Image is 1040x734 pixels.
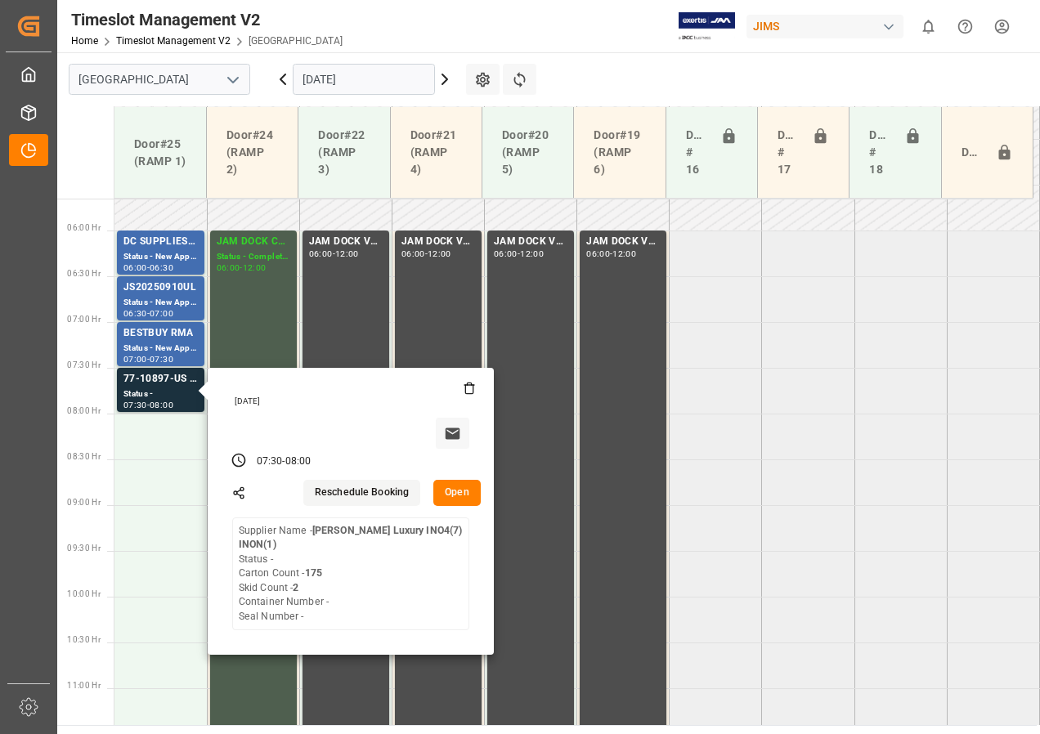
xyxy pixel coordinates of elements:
div: 12:00 [243,264,267,271]
div: - [518,250,520,257]
span: 10:00 Hr [67,589,101,598]
div: JS20250910UL [123,280,198,296]
input: DD-MM-YYYY [293,64,435,95]
div: 06:00 [309,250,333,257]
div: 12:00 [520,250,544,257]
div: 07:30 [123,401,147,409]
div: 12:00 [612,250,636,257]
div: Door#20 (RAMP 5) [495,120,560,185]
div: - [425,250,428,257]
div: [DATE] [229,396,476,407]
div: BESTBUY RMA [123,325,198,342]
img: Exertis%20JAM%20-%20Email%20Logo.jpg_1722504956.jpg [679,12,735,41]
div: 08:00 [285,454,312,469]
b: [PERSON_NAME] Luxury INO4(7) INON(1) [239,525,463,551]
span: 08:00 Hr [67,406,101,415]
b: 175 [305,567,322,579]
div: Door#19 (RAMP 6) [587,120,652,185]
div: - [147,356,150,363]
span: 09:00 Hr [67,498,101,507]
div: Status - New Appointment [123,250,198,264]
div: 07:00 [123,356,147,363]
div: - [147,401,150,409]
span: 07:00 Hr [67,315,101,324]
button: Open [433,480,481,506]
div: JAM DOCK VOLUME CONTROL [401,234,475,250]
div: JIMS [746,15,903,38]
div: 07:30 [150,356,173,363]
input: Type to search/select [69,64,250,95]
span: 08:30 Hr [67,452,101,461]
div: Supplier Name - Status - Carton Count - Skid Count - Container Number - Seal Number - [239,524,463,624]
span: 09:30 Hr [67,544,101,553]
div: Doors # 18 [863,120,897,185]
div: 06:00 [217,264,240,271]
div: Door#21 (RAMP 4) [404,120,468,185]
div: Door#23 [955,137,989,168]
div: 06:00 [401,250,425,257]
b: 2 [293,582,298,593]
div: 77-10897-US SHIPM#/M [123,371,198,387]
div: - [240,264,242,271]
button: Reschedule Booking [303,480,420,506]
div: 06:30 [123,310,147,317]
div: Timeslot Management V2 [71,7,343,32]
div: JAM DOCK VOLUME CONTROL [494,234,567,250]
a: Timeslot Management V2 [116,35,231,47]
div: 08:00 [150,401,173,409]
a: Home [71,35,98,47]
div: JAM DOCK CONTROL [217,234,290,250]
div: 12:00 [335,250,359,257]
div: Status - Completed [217,250,290,264]
span: 11:00 Hr [67,681,101,690]
div: 06:30 [150,264,173,271]
div: 06:00 [123,264,147,271]
div: 06:00 [494,250,518,257]
div: Status - New Appointment [123,342,198,356]
div: Door#22 (RAMP 3) [312,120,376,185]
span: 06:00 Hr [67,223,101,232]
button: JIMS [746,11,910,42]
span: 10:30 Hr [67,635,101,644]
button: open menu [220,67,244,92]
span: 07:30 Hr [67,360,101,369]
button: show 0 new notifications [910,8,947,45]
div: 07:00 [150,310,173,317]
div: - [610,250,612,257]
div: - [333,250,335,257]
span: 06:30 Hr [67,269,101,278]
div: JAM DOCK VOLUME CONTROL [309,234,383,250]
div: - [147,264,150,271]
div: 06:00 [586,250,610,257]
div: Door#25 (RAMP 1) [128,129,193,177]
div: Doors # 17 [771,120,805,185]
div: - [282,454,285,469]
div: Doors # 16 [679,120,714,185]
div: Door#24 (RAMP 2) [220,120,285,185]
div: Status - [123,387,198,401]
div: - [147,310,150,317]
div: JAM DOCK VOLUME CONTROL [586,234,660,250]
div: DC SUPPLIES / [PERSON_NAME] [123,234,198,250]
div: 07:30 [257,454,283,469]
div: Status - New Appointment [123,296,198,310]
button: Help Center [947,8,984,45]
div: 12:00 [428,250,451,257]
